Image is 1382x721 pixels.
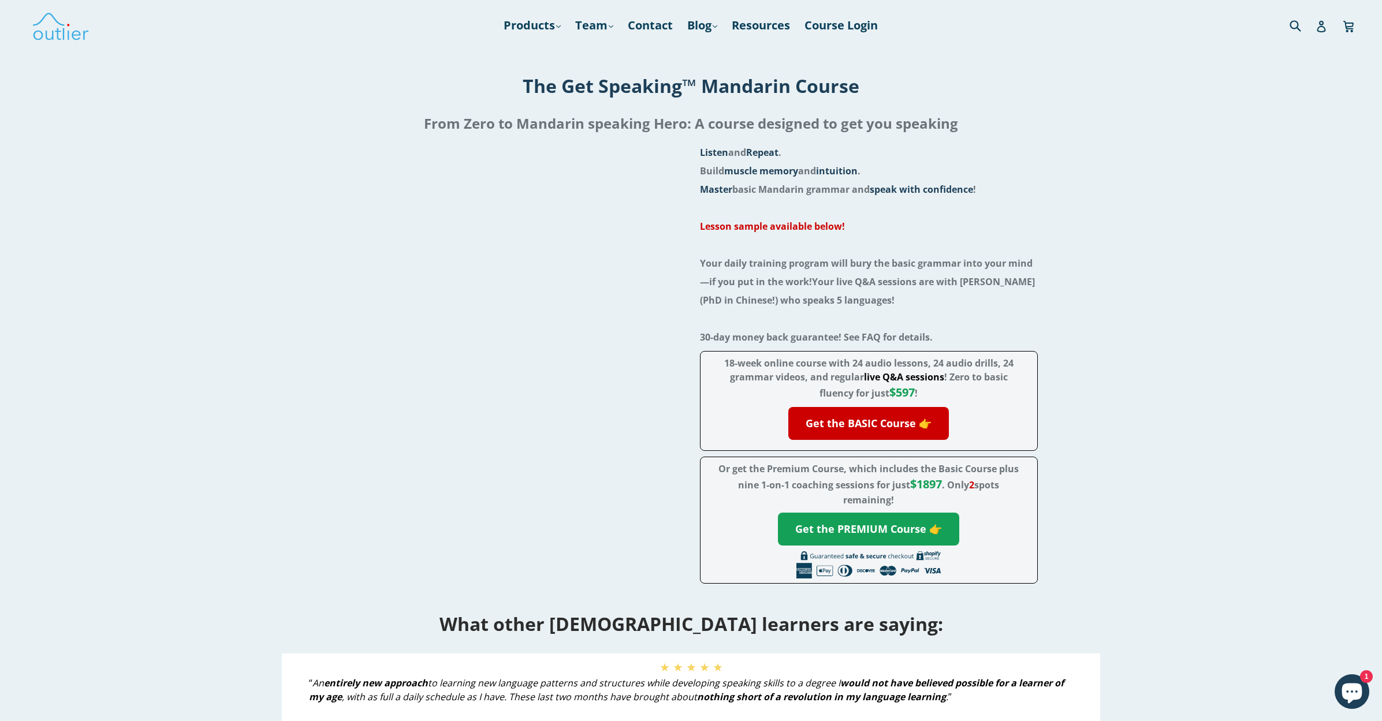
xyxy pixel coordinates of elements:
h1: What other [DEMOGRAPHIC_DATA] learners are saying: [9,611,1373,636]
span: 18-week online course with 24 audio lessons, 24 audio drills, 24 grammar videos, and regular ! Ze... [724,357,1014,399]
span: ★ ★ ★ ★ ★ [660,659,723,675]
span: muscle memory [724,165,798,177]
span: Build and . [700,165,861,177]
span: Your live Q&A sessions are with [PERSON_NAME] (PhD in Chinese!) who speaks 5 languages! [700,275,1035,307]
h1: The Get Speaking™ Mandarin Course [9,73,1373,98]
em: An to learning new language patterns and structures while developing speaking skills to a degree ... [309,677,1064,703]
h2: From Zero to Mandarin speaking Hero: A course designed to get you speaking [9,110,1373,137]
inbox-online-store-chat: Shopify online store chat [1331,674,1373,712]
a: Lesson sample available below! [700,220,845,233]
span: $597 [889,384,915,400]
a: Course Login [799,15,884,36]
span: Listen [700,146,728,159]
span: speak with confidence [870,183,973,196]
span: $1897 [910,476,942,492]
span: 2 [969,479,974,491]
span: Your daily training program will bury the basic grammar into your mind—if you put in the work! [700,257,1033,288]
strong: nothing short of a revolution in my language learning [697,690,946,703]
a: Get the PREMIUM Course 👉 [778,513,959,546]
span: ! [889,387,918,399]
li: ” [309,676,1072,704]
span: . Only spots remaining! [843,479,999,506]
a: Team [569,15,619,36]
span: “ [309,677,1064,703]
span: intuition [816,165,858,177]
span: Master [700,183,732,196]
span: live Q&A sessions [864,371,944,383]
img: Outlier Linguistics [32,9,90,42]
span: basic Mandarin grammar and ! [700,183,976,196]
a: Get the BASIC Course 👉 [788,407,949,440]
strong: entirely new approach [324,677,428,689]
iframe: Embedded Vimeo Video [345,143,683,333]
a: Blog [681,15,723,36]
span: 30-day money back guarantee! See FAQ for details. [700,331,933,343]
a: Products [498,15,567,36]
span: and . [700,146,781,159]
span: Repeat [746,146,778,159]
a: Contact [622,15,679,36]
input: Search [1287,13,1318,37]
strong: Or get the Premium Course, which includes the Basic Course plus nine 1-on-1 coaching sessions for... [718,462,1019,506]
a: Resources [726,15,796,36]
